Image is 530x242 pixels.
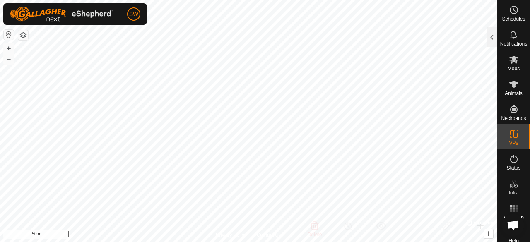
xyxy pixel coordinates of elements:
span: SW [129,10,139,19]
span: Notifications [500,41,527,46]
span: Mobs [508,66,520,71]
span: Status [506,165,520,170]
img: Gallagher Logo [10,7,113,22]
span: VPs [509,141,518,146]
span: i [488,230,489,237]
a: Privacy Policy [216,231,247,239]
span: Heatmap [503,215,524,220]
div: Open chat [502,214,524,236]
button: Reset Map [4,30,14,40]
span: Animals [505,91,523,96]
a: Contact Us [257,231,281,239]
button: Map Layers [18,30,28,40]
button: i [484,229,493,238]
button: – [4,54,14,64]
span: Infra [508,190,518,195]
span: Schedules [502,17,525,22]
button: + [4,43,14,53]
span: Neckbands [501,116,526,121]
